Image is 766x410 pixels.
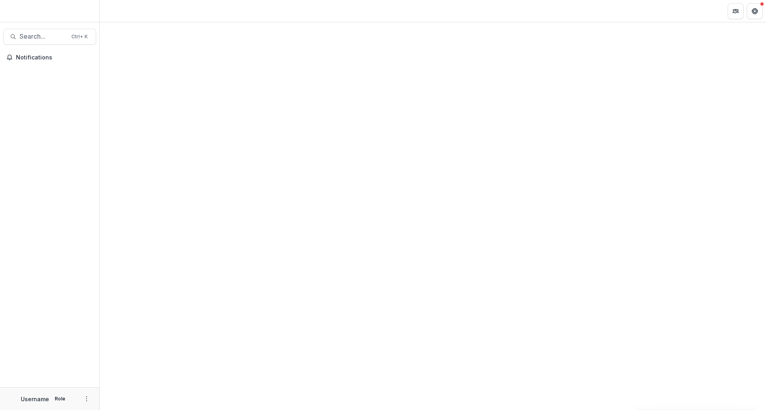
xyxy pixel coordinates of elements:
span: Search... [20,33,67,40]
button: More [82,394,91,404]
button: Get Help [747,3,763,19]
button: Search... [3,29,96,45]
button: Partners [728,3,744,19]
button: Notifications [3,51,96,64]
span: Notifications [16,54,93,61]
p: Username [21,395,49,403]
p: Role [52,395,68,402]
div: Ctrl + K [70,32,89,41]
